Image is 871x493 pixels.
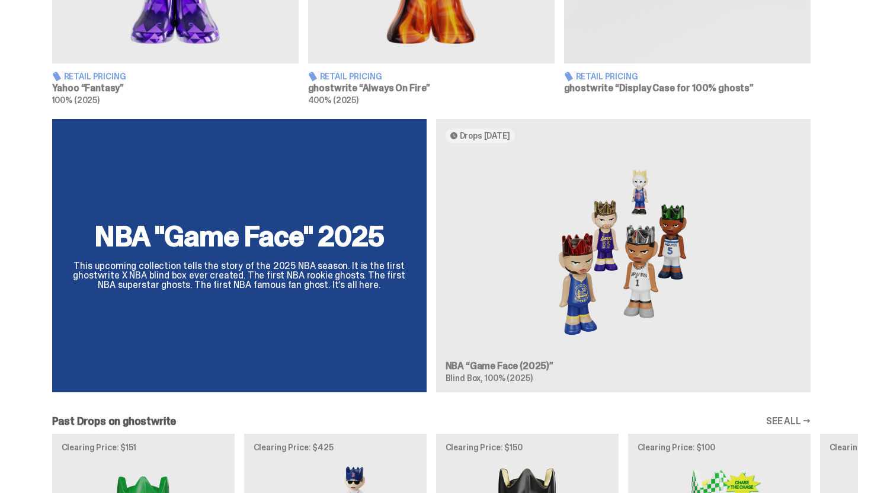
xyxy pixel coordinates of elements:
[64,72,126,81] span: Retail Pricing
[66,261,412,290] p: This upcoming collection tells the story of the 2025 NBA season. It is the first ghostwrite X NBA...
[766,417,811,426] a: SEE ALL →
[446,361,801,371] h3: NBA “Game Face (2025)”
[66,222,412,251] h2: NBA "Game Face" 2025
[52,95,100,105] span: 100% (2025)
[576,72,638,81] span: Retail Pricing
[62,443,225,452] p: Clearing Price: $151
[564,84,811,93] h3: ghostwrite “Display Case for 100% ghosts”
[52,84,299,93] h3: Yahoo “Fantasy”
[52,416,177,427] h2: Past Drops on ghostwrite
[446,373,483,383] span: Blind Box,
[485,373,532,383] span: 100% (2025)
[308,95,358,105] span: 400% (2025)
[638,443,801,452] p: Clearing Price: $100
[320,72,382,81] span: Retail Pricing
[446,443,609,452] p: Clearing Price: $150
[446,152,801,353] img: Game Face (2025)
[254,443,417,452] p: Clearing Price: $425
[460,131,510,140] span: Drops [DATE]
[308,84,555,93] h3: ghostwrite “Always On Fire”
